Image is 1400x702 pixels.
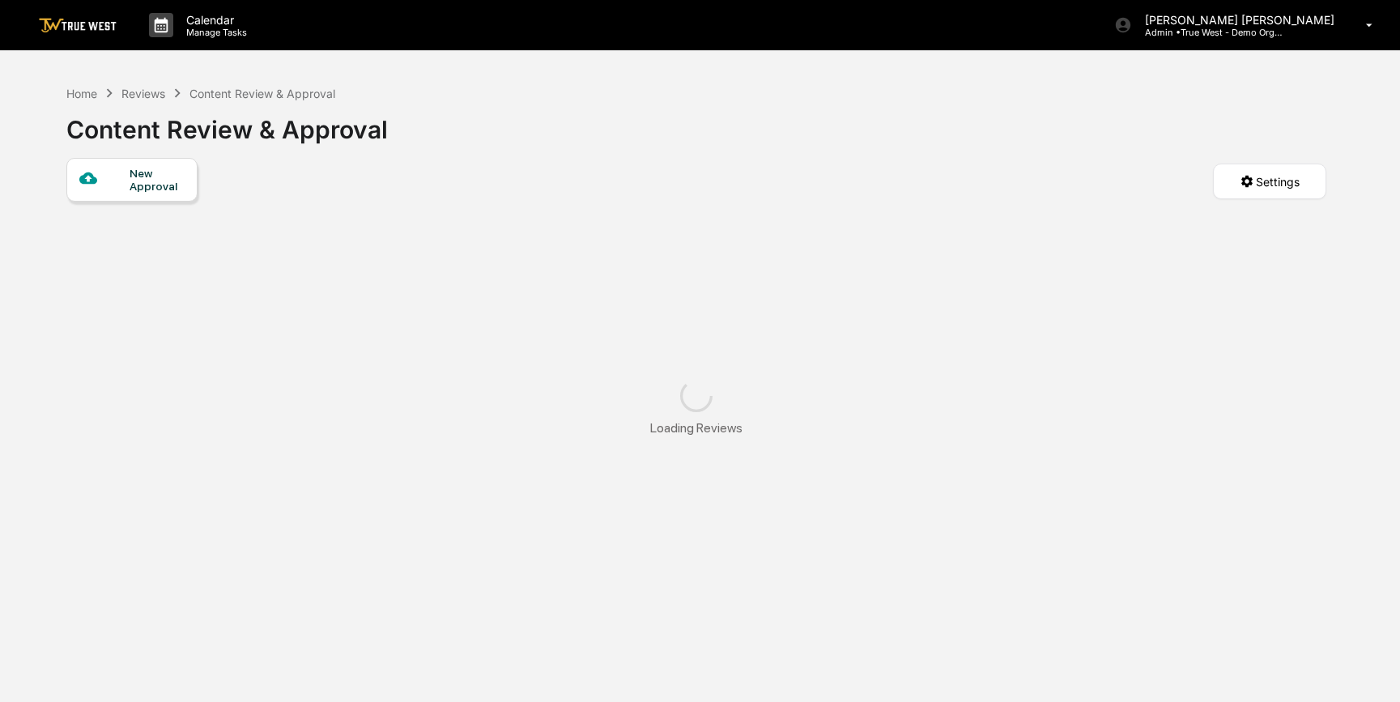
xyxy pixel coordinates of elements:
[39,18,117,33] img: logo
[650,420,743,436] div: Loading Reviews
[130,167,184,193] div: New Approval
[66,102,388,144] div: Content Review & Approval
[1132,27,1283,38] p: Admin • True West - Demo Organization
[173,13,255,27] p: Calendar
[189,87,335,100] div: Content Review & Approval
[173,27,255,38] p: Manage Tasks
[1213,164,1326,199] button: Settings
[121,87,165,100] div: Reviews
[1132,13,1343,27] p: [PERSON_NAME] [PERSON_NAME]
[66,87,97,100] div: Home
